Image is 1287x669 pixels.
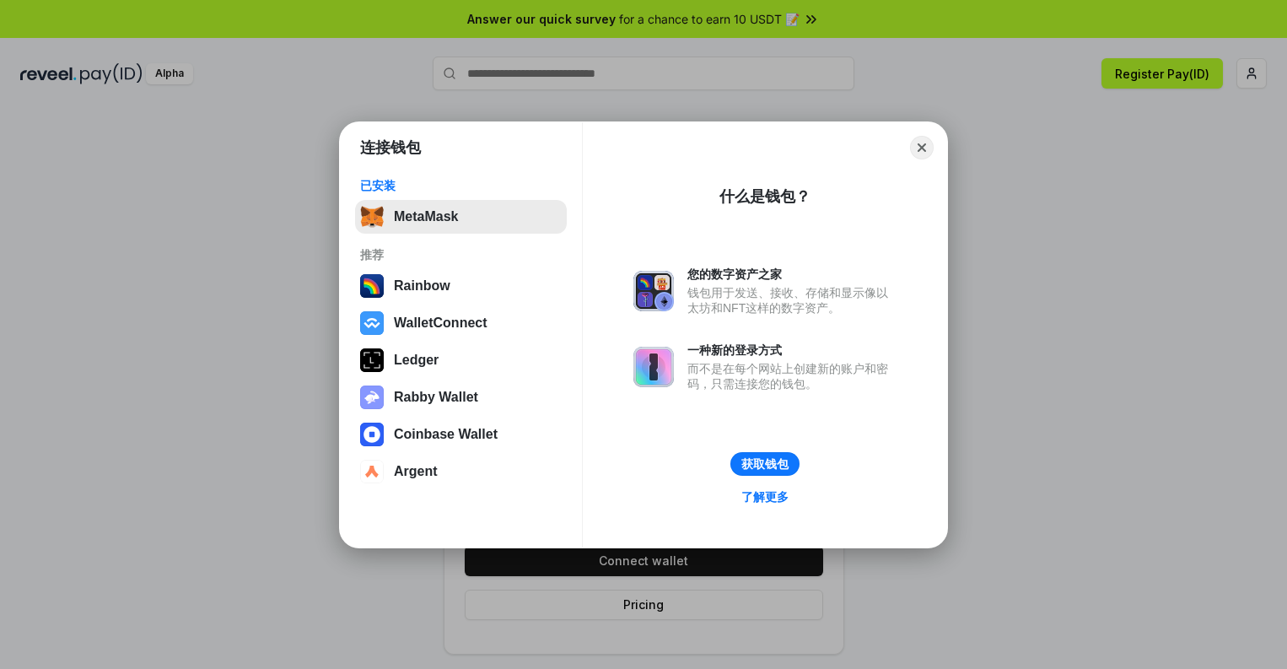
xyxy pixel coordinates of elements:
h1: 连接钱包 [360,138,421,158]
button: MetaMask [355,200,567,234]
div: 已安装 [360,178,562,193]
button: 获取钱包 [730,452,800,476]
button: WalletConnect [355,306,567,340]
button: Rainbow [355,269,567,303]
img: svg+xml,%3Csvg%20width%3D%2228%22%20height%3D%2228%22%20viewBox%3D%220%200%2028%2028%22%20fill%3D... [360,311,384,335]
div: 推荐 [360,247,562,262]
a: 了解更多 [731,486,799,508]
img: svg+xml,%3Csvg%20xmlns%3D%22http%3A%2F%2Fwww.w3.org%2F2000%2Fsvg%22%20fill%3D%22none%22%20viewBox... [633,347,674,387]
div: 一种新的登录方式 [687,343,897,358]
div: Argent [394,464,438,479]
div: 钱包用于发送、接收、存储和显示像以太坊和NFT这样的数字资产。 [687,285,897,316]
div: Rainbow [394,278,450,294]
img: svg+xml,%3Csvg%20width%3D%2228%22%20height%3D%2228%22%20viewBox%3D%220%200%2028%2028%22%20fill%3D... [360,423,384,446]
img: svg+xml,%3Csvg%20xmlns%3D%22http%3A%2F%2Fwww.w3.org%2F2000%2Fsvg%22%20fill%3D%22none%22%20viewBox... [360,386,384,409]
div: MetaMask [394,209,458,224]
img: svg+xml,%3Csvg%20fill%3D%22none%22%20height%3D%2233%22%20viewBox%3D%220%200%2035%2033%22%20width%... [360,205,384,229]
div: Ledger [394,353,439,368]
div: 获取钱包 [741,456,789,472]
div: 了解更多 [741,489,789,504]
div: 您的数字资产之家 [687,267,897,282]
img: svg+xml,%3Csvg%20width%3D%22120%22%20height%3D%22120%22%20viewBox%3D%220%200%20120%20120%22%20fil... [360,274,384,298]
button: Coinbase Wallet [355,418,567,451]
img: svg+xml,%3Csvg%20xmlns%3D%22http%3A%2F%2Fwww.w3.org%2F2000%2Fsvg%22%20fill%3D%22none%22%20viewBox... [633,271,674,311]
div: 什么是钱包？ [719,186,810,207]
button: Argent [355,455,567,488]
img: svg+xml,%3Csvg%20xmlns%3D%22http%3A%2F%2Fwww.w3.org%2F2000%2Fsvg%22%20width%3D%2228%22%20height%3... [360,348,384,372]
div: WalletConnect [394,316,487,331]
button: Close [910,136,934,159]
img: svg+xml,%3Csvg%20width%3D%2228%22%20height%3D%2228%22%20viewBox%3D%220%200%2028%2028%22%20fill%3D... [360,460,384,483]
div: Rabby Wallet [394,390,478,405]
button: Rabby Wallet [355,380,567,414]
button: Ledger [355,343,567,377]
div: Coinbase Wallet [394,427,498,442]
div: 而不是在每个网站上创建新的账户和密码，只需连接您的钱包。 [687,361,897,391]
